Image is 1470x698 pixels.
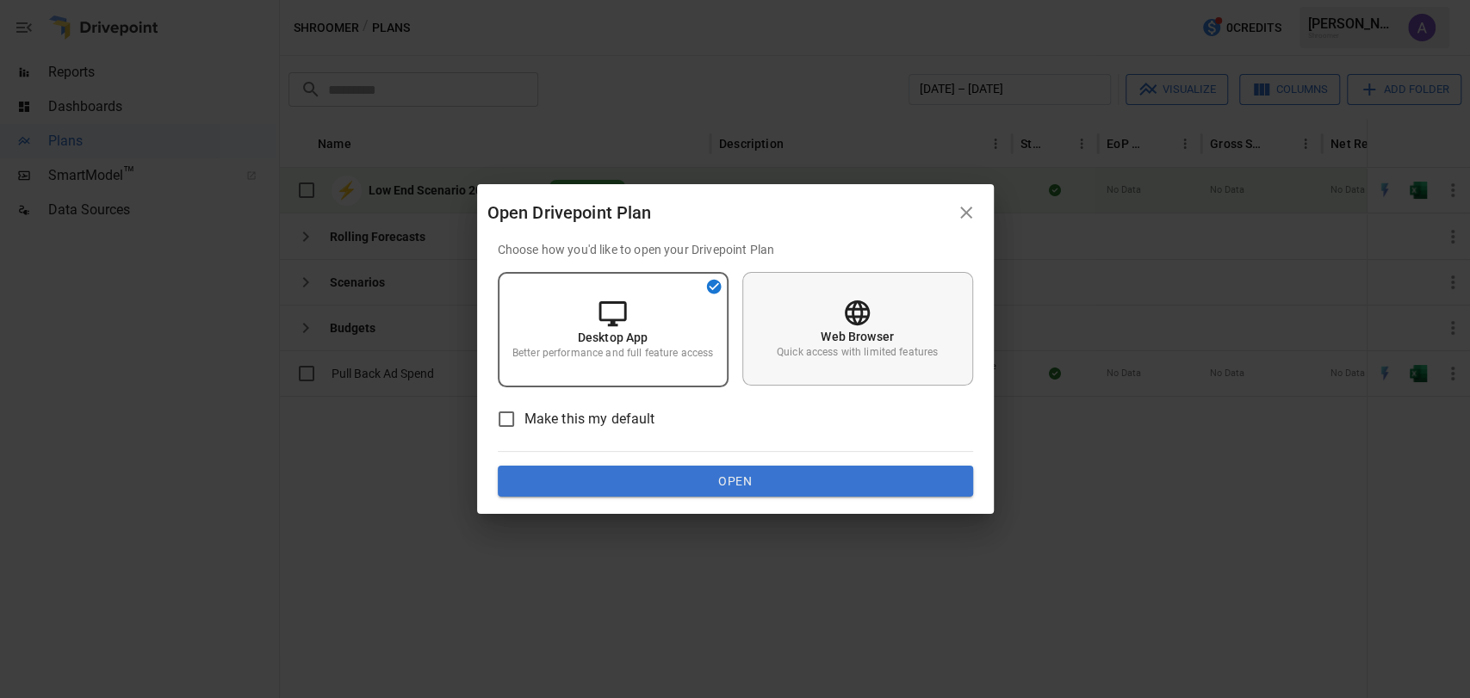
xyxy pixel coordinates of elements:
[524,409,655,429] span: Make this my default
[578,329,648,346] p: Desktop App
[498,466,973,497] button: Open
[487,199,949,226] div: Open Drivepoint Plan
[777,345,938,360] p: Quick access with limited features
[512,346,713,361] p: Better performance and full feature access
[498,241,973,258] p: Choose how you'd like to open your Drivepoint Plan
[821,328,894,345] p: Web Browser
